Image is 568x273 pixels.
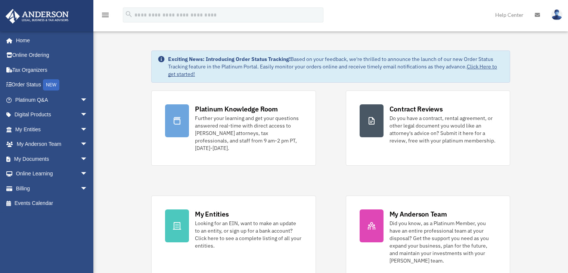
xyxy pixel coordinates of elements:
a: Click Here to get started! [168,63,497,77]
span: arrow_drop_down [80,122,95,137]
a: Digital Productsarrow_drop_down [5,107,99,122]
a: Contract Reviews Do you have a contract, rental agreement, or other legal document you would like... [346,91,510,166]
div: My Anderson Team [389,209,447,219]
div: Contract Reviews [389,104,443,114]
span: arrow_drop_down [80,181,95,196]
span: arrow_drop_down [80,166,95,182]
div: Based on your feedback, we're thrilled to announce the launch of our new Order Status Tracking fe... [168,55,504,78]
a: Platinum Knowledge Room Further your learning and get your questions answered real-time with dire... [151,91,316,166]
div: My Entities [195,209,229,219]
div: Further your learning and get your questions answered real-time with direct access to [PERSON_NAM... [195,114,302,152]
a: My Anderson Teamarrow_drop_down [5,137,99,152]
span: arrow_drop_down [80,151,95,167]
a: Online Ordering [5,48,99,63]
div: Do you have a contract, rental agreement, or other legal document you would like an attorney's ad... [389,114,496,144]
img: User Pic [551,9,562,20]
a: My Entitiesarrow_drop_down [5,122,99,137]
a: Home [5,33,95,48]
span: arrow_drop_down [80,107,95,123]
div: Platinum Knowledge Room [195,104,278,114]
div: Did you know, as a Platinum Member, you have an entire professional team at your disposal? Get th... [389,220,496,264]
i: search [125,10,133,18]
a: Events Calendar [5,196,99,211]
span: arrow_drop_down [80,137,95,152]
div: NEW [43,79,59,91]
a: Billingarrow_drop_down [5,181,99,196]
a: Tax Organizers [5,62,99,77]
i: menu [101,10,110,19]
a: Order StatusNEW [5,77,99,93]
a: Platinum Q&Aarrow_drop_down [5,92,99,107]
a: menu [101,13,110,19]
strong: Exciting News: Introducing Order Status Tracking! [168,56,291,62]
span: arrow_drop_down [80,92,95,108]
a: Online Learningarrow_drop_down [5,166,99,181]
img: Anderson Advisors Platinum Portal [3,9,71,24]
a: My Documentsarrow_drop_down [5,151,99,166]
div: Looking for an EIN, want to make an update to an entity, or sign up for a bank account? Click her... [195,220,302,249]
